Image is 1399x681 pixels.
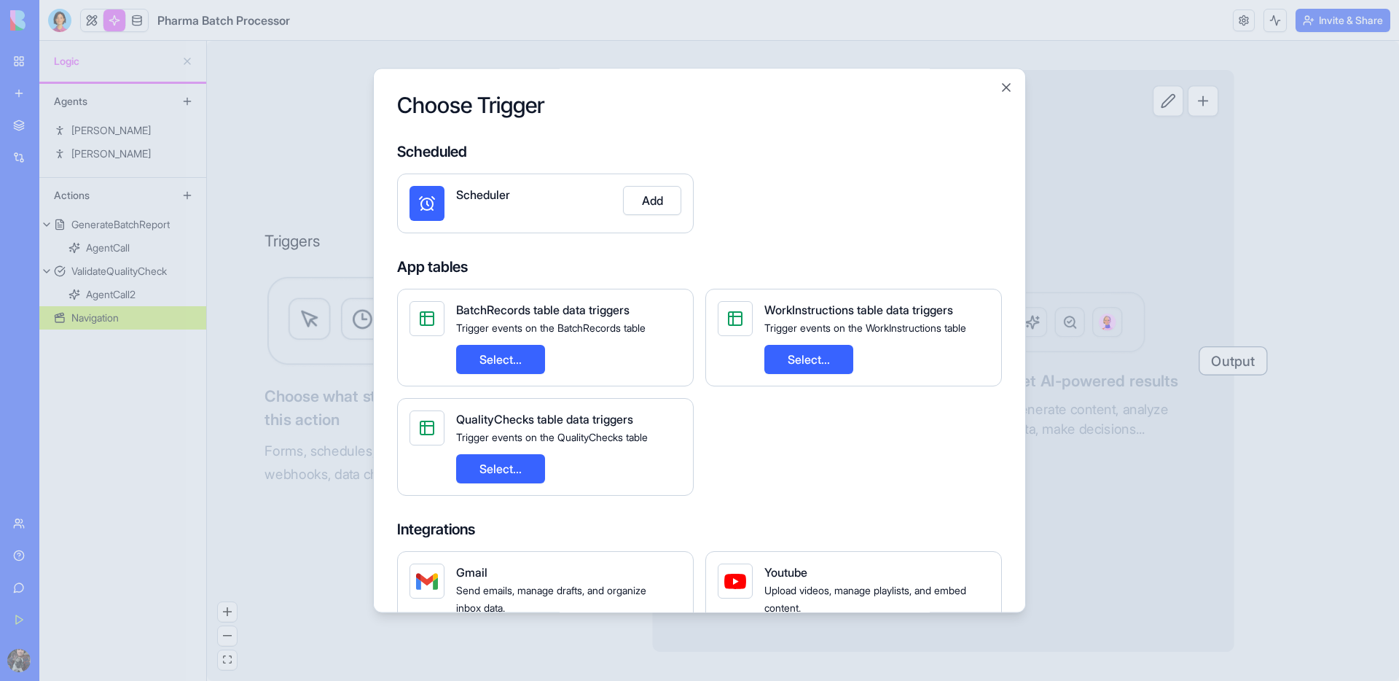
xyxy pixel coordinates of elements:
span: Trigger events on the QualityChecks table [456,431,648,443]
span: Gmail [456,565,487,580]
h4: Integrations [397,519,1002,540]
span: BatchRecords table data triggers [456,303,630,317]
span: Trigger events on the WorkInstructions table [764,322,966,334]
button: Select... [456,345,545,374]
span: Trigger events on the BatchRecords table [456,322,646,334]
h4: Scheduled [397,141,1002,162]
span: WorkInstructions table data triggers [764,303,953,317]
span: Youtube [764,565,807,580]
button: Select... [456,454,545,483]
button: Add [623,186,681,215]
h2: Choose Trigger [397,92,1002,118]
h4: App tables [397,257,1002,277]
span: QualityChecks table data triggers [456,412,633,427]
button: Select... [764,345,853,374]
span: Send emails, manage drafts, and organize inbox data. [456,584,646,614]
span: Scheduler [456,187,510,202]
span: Upload videos, manage playlists, and embed content. [764,584,966,614]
